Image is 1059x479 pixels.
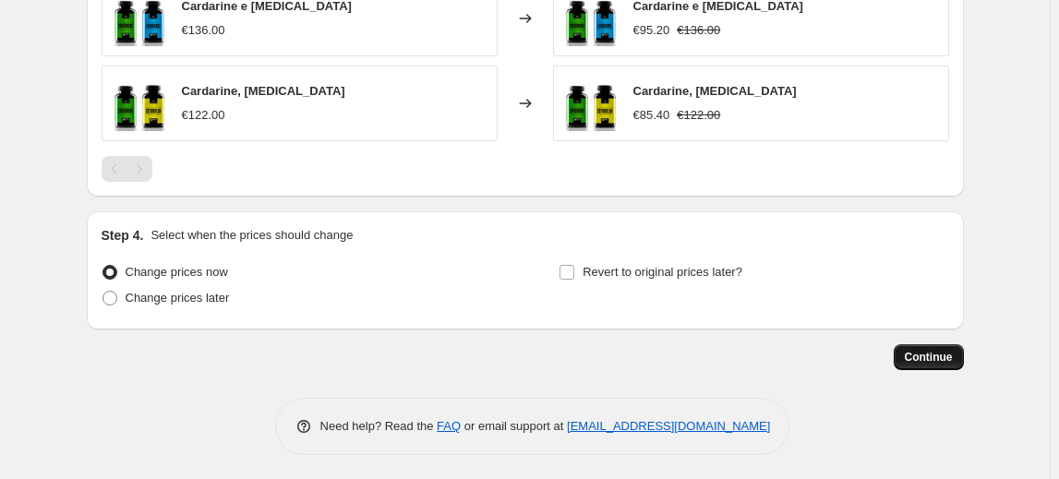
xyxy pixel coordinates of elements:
span: Cardarine, [MEDICAL_DATA] [182,84,345,98]
p: Select when the prices should change [150,226,353,245]
a: FAQ [437,419,461,433]
h2: Step 4. [102,226,144,245]
img: Combo1_80x.jpg [563,76,619,131]
button: Continue [894,344,964,370]
span: Continue [905,350,953,365]
div: €95.20 [633,21,670,40]
a: [EMAIL_ADDRESS][DOMAIN_NAME] [567,419,770,433]
img: Combo1_80x.jpg [112,76,167,131]
span: Need help? Read the [320,419,438,433]
strike: €136.00 [677,21,720,40]
span: Revert to original prices later? [583,265,742,279]
span: Change prices later [126,291,230,305]
strike: €122.00 [677,106,720,125]
span: Change prices now [126,265,228,279]
span: or email support at [461,419,567,433]
div: €85.40 [633,106,670,125]
div: €136.00 [182,21,225,40]
nav: Pagination [102,156,152,182]
div: €122.00 [182,106,225,125]
span: Cardarine, [MEDICAL_DATA] [633,84,797,98]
